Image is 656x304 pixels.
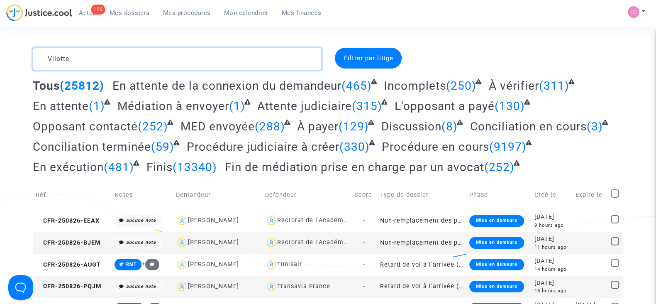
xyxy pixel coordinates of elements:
i: aucune note [126,218,156,223]
div: Mise en demeure [469,237,524,248]
span: Tous [33,79,60,93]
span: (288) [255,120,285,133]
span: Mes finances [282,9,322,17]
span: (8) [441,120,458,133]
span: Fin de médiation prise en charge par un avocat [225,160,484,174]
td: Créé le [532,180,573,210]
span: (129) [339,120,369,133]
span: L'opposant a payé [395,99,495,113]
span: + [141,260,159,267]
img: icon-user.svg [265,281,277,293]
span: (481) [104,160,134,174]
span: CFR-250826-EEAX [36,217,100,224]
div: 14 hours ago [534,266,570,273]
div: 9 hours ago [534,222,570,229]
img: icon-user.svg [265,237,277,249]
div: Rectorat de l'Académie de Bordeaux [277,239,390,246]
span: Procédure judiciaire à créer [187,140,339,154]
td: Retard de vol à l'arrivée (Règlement CE n°261/2004) [377,276,466,298]
td: Notes [112,180,173,210]
span: (1) [89,99,105,113]
img: icon-user.svg [265,215,277,227]
td: Phase [466,180,532,210]
a: Mon calendrier [217,7,275,19]
span: Incomplets [384,79,446,93]
div: [PERSON_NAME] [188,239,239,246]
div: [DATE] [534,257,570,266]
td: Réf. [33,180,112,210]
span: (250) [446,79,476,93]
div: Rectorat de l'Académie de Bordeaux [277,217,390,224]
span: Filtrer par litige [344,54,393,62]
div: Mise en demeure [469,215,524,227]
img: icon-user.svg [176,215,188,227]
span: - [363,283,366,290]
span: Discussion [381,120,441,133]
span: En exécution [33,160,104,174]
span: Mes procédures [163,9,211,17]
span: CFR-250826-AUGT [36,261,101,268]
div: Mise en demeure [469,259,524,270]
div: [PERSON_NAME] [188,261,239,268]
img: icon-user.svg [176,237,188,249]
span: - [363,261,366,268]
span: En attente de la connexion du demandeur [112,79,341,93]
div: [DATE] [534,213,570,222]
span: (252) [138,120,168,133]
span: Procédure en cours [382,140,489,154]
a: Mes finances [275,7,328,19]
div: 16 hours ago [534,287,570,294]
td: Demandeur [173,180,262,210]
div: Tunisair [277,261,302,268]
span: - [363,217,366,224]
td: Defendeur [262,180,351,210]
a: 106Actus [72,7,103,19]
span: (9197) [489,140,527,154]
div: Transavia France [277,283,330,290]
span: À payer [297,120,339,133]
span: À vérifier [489,79,539,93]
span: (252) [484,160,515,174]
span: (1) [229,99,245,113]
div: [PERSON_NAME] [188,283,239,290]
span: CFR-250826-BJEM [36,239,101,246]
i: aucune note [126,284,156,289]
span: - [363,239,366,246]
i: aucune note [126,240,156,245]
span: Opposant contacté [33,120,138,133]
img: fe1f3729a2b880d5091b466bdc4f5af5 [628,6,639,18]
td: Non-remplacement des professeurs/enseignants absents [377,210,466,232]
span: (315) [352,99,382,113]
iframe: Help Scout Beacon - Open [8,275,33,300]
span: CFR-250826-PQJM [36,283,102,290]
span: Attente judiciaire [257,99,352,113]
span: (130) [495,99,525,113]
span: Médiation à envoyer [117,99,229,113]
div: [DATE] [534,279,570,288]
span: RMT [126,262,137,267]
a: Mes dossiers [103,7,156,19]
div: Mise en demeure [469,281,524,292]
td: Type de dossier [377,180,466,210]
div: 11 hours ago [534,244,570,251]
span: (13340) [173,160,217,174]
img: icon-user.svg [265,259,277,271]
img: icon-user.svg [176,259,188,271]
td: Score [351,180,377,210]
span: Conciliation en cours [470,120,586,133]
span: Mes dossiers [110,9,150,17]
td: Non-remplacement des professeurs/enseignants absents [377,232,466,254]
div: [DATE] [534,235,570,244]
img: jc-logo.svg [6,4,72,21]
span: (330) [339,140,370,154]
span: (25812) [60,79,104,93]
span: Conciliation terminée [33,140,151,154]
span: Finis [146,160,173,174]
td: Expire le [573,180,608,210]
div: [PERSON_NAME] [188,217,239,224]
div: 106 [91,5,105,15]
span: (3) [586,120,602,133]
span: Mon calendrier [224,9,268,17]
a: Mes procédures [156,7,217,19]
span: (465) [341,79,372,93]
